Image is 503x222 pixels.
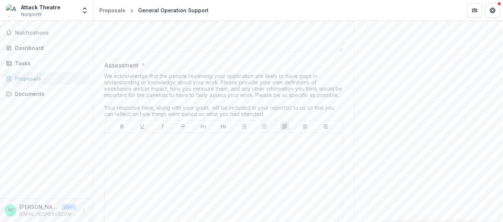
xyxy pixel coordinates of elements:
div: Tasks [15,59,84,67]
button: Bold [118,122,126,131]
p: [PERSON_NAME] [19,203,58,211]
button: More [79,206,88,215]
button: Get Help [485,3,500,18]
img: Attack Theatre [6,4,18,16]
div: We acknowledge that the people reviewing your application are likely to have gaps in understandin... [104,73,343,120]
a: Dashboard [3,42,90,54]
button: Align Left [280,122,289,131]
button: Open entity switcher [79,3,90,18]
span: Nonprofit [21,11,42,18]
a: Tasks [3,57,90,69]
button: Underline [138,122,147,131]
button: Notifications [3,27,90,39]
div: Andrés Franco [7,208,13,213]
div: Attack Theatre [21,3,60,11]
p: [EMAIL_ADDRESS][DOMAIN_NAME] [19,211,76,218]
div: Proposals [15,75,84,82]
a: Documents [3,88,90,100]
button: Italicize [158,122,167,131]
span: Notifications [15,30,87,36]
div: Documents [15,90,84,98]
button: Heading 1 [199,122,208,131]
nav: breadcrumb [96,5,212,16]
a: Proposals [96,5,128,16]
button: Bullet List [240,122,249,131]
p: Assessment [104,61,138,70]
p: User [61,204,76,210]
button: Heading 2 [219,122,228,131]
button: Align Right [321,122,330,131]
div: Proposals [99,6,125,14]
button: Partners [467,3,482,18]
button: Ordered List [260,122,269,131]
button: Strike [178,122,187,131]
div: General Operation Support [138,6,209,14]
button: Align Center [300,122,309,131]
a: Proposals [3,72,90,85]
div: Dashboard [15,44,84,52]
